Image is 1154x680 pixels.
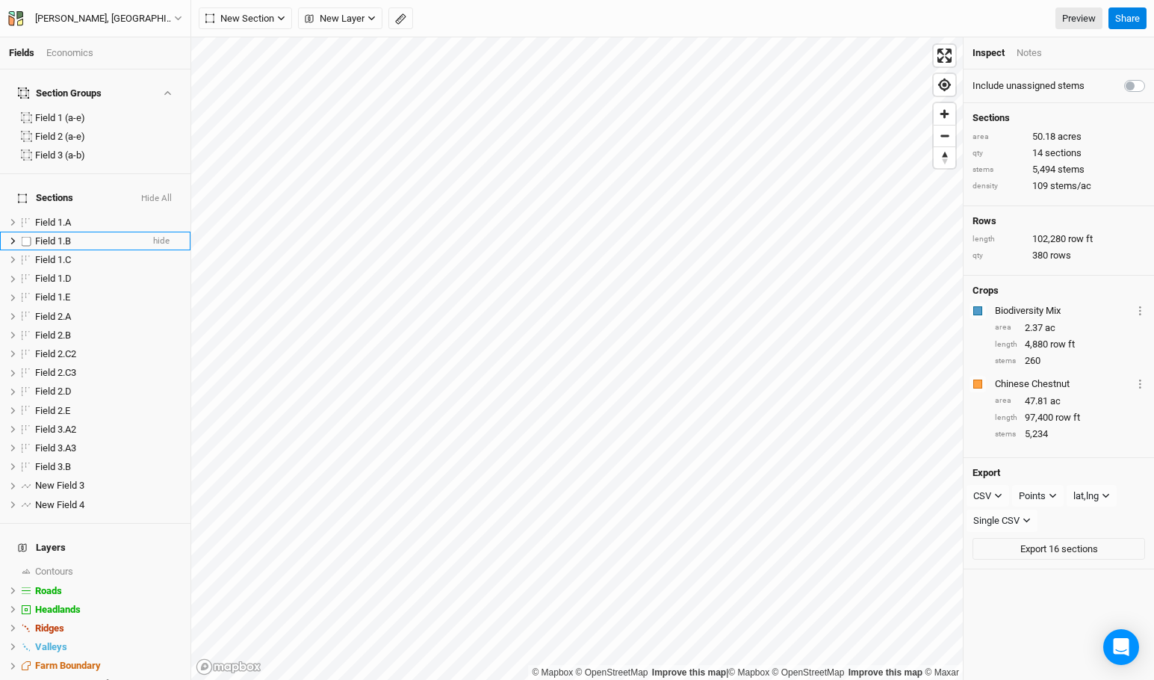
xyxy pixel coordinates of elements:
button: Export 16 sections [972,538,1145,560]
a: OpenStreetMap [772,667,845,678]
span: Field 1.A [35,217,71,228]
div: lat,lng [1073,489,1099,504]
button: New Layer [298,7,382,30]
a: Improve this map [652,667,726,678]
button: Shortcut: M [388,7,413,30]
div: length [972,234,1025,245]
div: | [532,665,959,680]
label: Include unassigned stems [972,79,1085,93]
span: Field 3.A2 [35,424,76,435]
span: stems [1058,163,1085,176]
div: Biodiversity Mix [995,304,1132,318]
div: Notes [1017,46,1042,60]
div: area [995,322,1017,333]
div: area [972,132,1025,143]
div: Field 2.D [35,386,182,398]
div: 5,234 [995,427,1145,441]
span: Field 2.E [35,405,70,416]
span: Headlands [35,604,81,615]
div: Field 2.C2 [35,348,182,360]
span: Enter fullscreen [934,45,955,67]
span: Reset bearing to north [934,147,955,168]
div: [PERSON_NAME], [GEOGRAPHIC_DATA] - Spring '22 - Original [35,11,174,26]
div: Field 2.A [35,311,182,323]
div: stems [995,356,1017,367]
a: Improve this map [849,667,922,678]
div: Single CSV [973,513,1020,528]
button: Zoom out [934,125,955,146]
div: 14 [972,146,1145,160]
span: Field 1.D [35,273,72,284]
div: 50.18 [972,130,1145,143]
div: Inspect [972,46,1005,60]
div: length [995,412,1017,424]
span: Field 2.A [35,311,71,322]
span: New Field 4 [35,499,84,510]
button: Zoom in [934,103,955,125]
div: Farm Boundary [35,660,182,672]
button: Hide All [140,194,173,204]
div: 5,494 [972,163,1145,176]
span: rows [1050,249,1071,262]
h4: Layers [9,533,182,563]
button: lat,lng [1067,485,1117,507]
div: Open Intercom Messenger [1103,629,1139,665]
h4: Rows [972,215,1145,227]
button: Reset bearing to north [934,146,955,168]
span: Field 2.C3 [35,367,76,378]
div: 2.37 [995,321,1145,335]
h4: Sections [972,112,1145,124]
div: Field 2.C3 [35,367,182,379]
span: New Field 3 [35,480,84,491]
div: Chinese Chestnut [995,377,1132,391]
div: Field 1.A [35,217,182,229]
div: 4,880 [995,338,1145,351]
div: Field 3 (a-b) [35,149,182,161]
div: area [995,395,1017,407]
div: 260 [995,354,1145,368]
div: Economics [46,46,93,60]
div: Valleys [35,641,182,653]
a: Maxar [925,667,959,678]
div: Contours [35,566,182,578]
span: hide [153,232,170,250]
button: Single CSV [967,510,1037,532]
button: Crop Usage [1135,375,1145,392]
span: Valleys [35,641,67,652]
div: Field 2.B [35,330,182,341]
a: Fields [9,47,34,58]
span: New Layer [305,11,364,26]
button: New Section [199,7,292,30]
a: Preview [1055,7,1102,30]
button: CSV [967,485,1009,507]
span: row ft [1055,411,1080,424]
button: Find my location [934,74,955,96]
div: Field 3.A2 [35,424,182,436]
span: row ft [1050,338,1075,351]
div: density [972,181,1025,192]
button: Show section groups [161,88,173,98]
div: Field 2.E [35,405,182,417]
div: Section Groups [18,87,102,99]
div: Field 2 (a-e) [35,131,182,143]
span: row ft [1068,232,1093,246]
span: Roads [35,585,62,596]
h4: Export [972,467,1145,479]
span: Contours [35,566,73,577]
div: New Field 4 [35,499,182,511]
div: Headlands [35,604,182,616]
div: 47.81 [995,395,1145,408]
span: acres [1058,130,1082,143]
div: qty [972,250,1025,262]
span: Farm Boundary [35,660,101,671]
div: 97,400 [995,411,1145,424]
div: 380 [972,249,1145,262]
span: Sections [18,192,73,204]
span: Field 3.B [35,461,71,472]
span: Ridges [35,622,64,634]
div: K.Hill, KY - Spring '22 - Original [35,11,174,26]
a: Mapbox [728,667,769,678]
